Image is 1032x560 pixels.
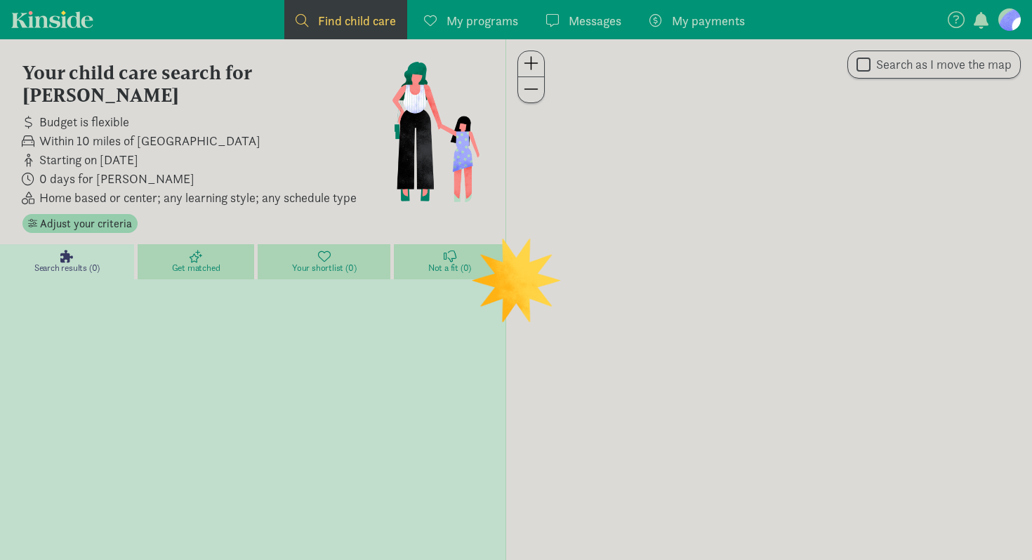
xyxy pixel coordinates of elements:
[39,112,129,131] span: Budget is flexible
[292,262,356,274] span: Your shortlist (0)
[569,11,621,30] span: Messages
[40,215,132,232] span: Adjust your criteria
[172,262,220,274] span: Get matched
[34,262,100,274] span: Search results (0)
[428,262,471,274] span: Not a fit (0)
[138,244,258,279] a: Get matched
[39,188,357,207] span: Home based or center; any learning style; any schedule type
[318,11,396,30] span: Find child care
[22,62,391,107] h4: Your child care search for [PERSON_NAME]
[39,169,194,188] span: 0 days for [PERSON_NAME]
[11,11,93,28] a: Kinside
[672,11,745,30] span: My payments
[258,244,394,279] a: Your shortlist (0)
[871,56,1012,73] label: Search as I move the map
[39,150,138,169] span: Starting on [DATE]
[22,214,138,234] button: Adjust your criteria
[394,244,505,279] a: Not a fit (0)
[446,11,518,30] span: My programs
[39,131,260,150] span: Within 10 miles of [GEOGRAPHIC_DATA]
